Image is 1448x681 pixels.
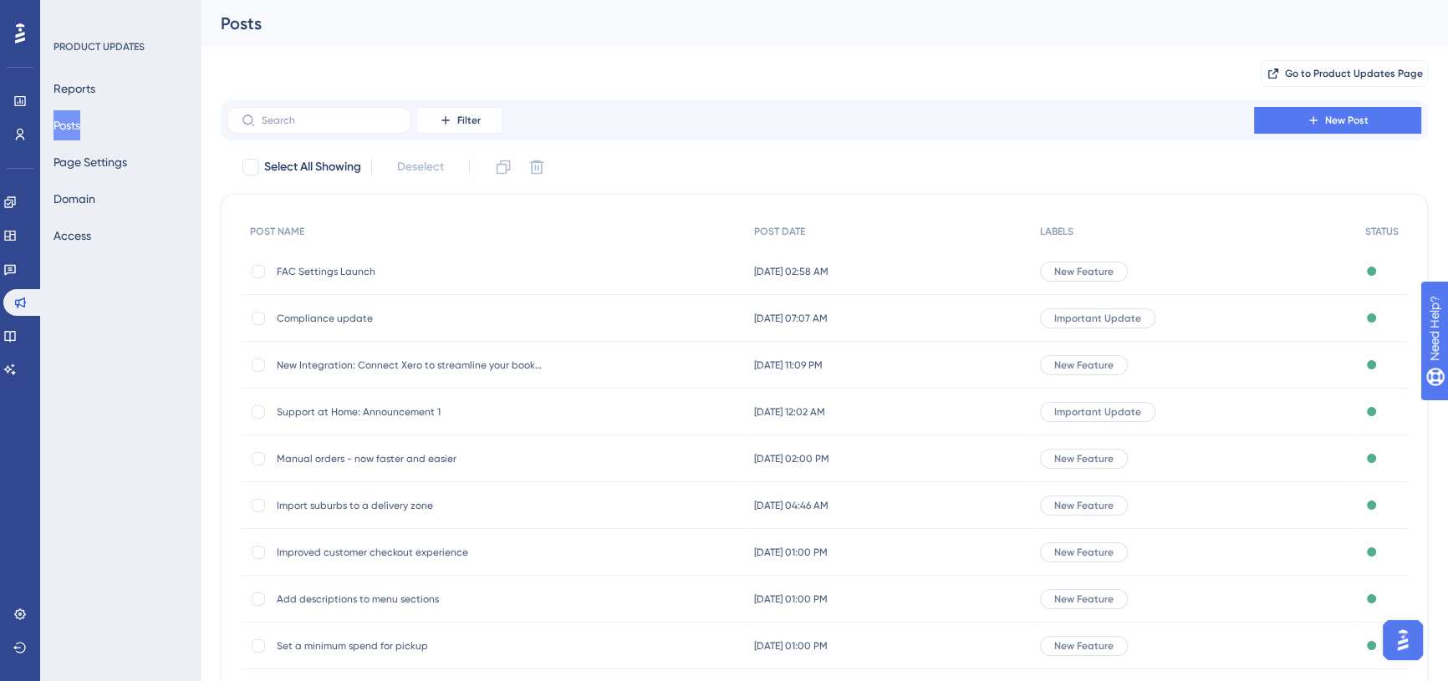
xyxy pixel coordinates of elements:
[1054,499,1114,512] span: New Feature
[418,107,502,134] button: Filter
[1054,639,1114,653] span: New Feature
[39,4,105,24] span: Need Help?
[54,110,80,140] button: Posts
[277,546,544,559] span: Improved customer checkout experience
[754,546,828,559] span: [DATE] 01:00 PM
[1054,265,1114,278] span: New Feature
[221,12,1386,35] div: Posts
[277,312,544,325] span: Compliance update
[54,221,91,251] button: Access
[1054,312,1141,325] span: Important Update
[754,358,823,372] span: [DATE] 11:09 PM
[277,499,544,512] span: Import suburbs to a delivery zone
[754,639,828,653] span: [DATE] 01:00 PM
[1040,225,1073,238] span: LABELS
[277,358,544,372] span: New Integration: Connect Xero to streamline your bookkeeping
[250,225,304,238] span: POST NAME
[457,114,481,127] span: Filter
[754,312,828,325] span: [DATE] 07:07 AM
[754,592,828,606] span: [DATE] 01:00 PM
[1365,225,1399,238] span: STATUS
[1325,114,1369,127] span: New Post
[277,265,544,278] span: FAC Settings Launch
[754,499,829,512] span: [DATE] 04:46 AM
[1054,405,1141,419] span: Important Update
[754,225,805,238] span: POST DATE
[1054,546,1114,559] span: New Feature
[397,157,444,177] span: Deselect
[277,452,544,465] span: Manual orders - now faster and easier
[277,405,544,419] span: Support at Home: Announcement 1
[277,592,544,606] span: Add descriptions to menu sections
[54,74,95,104] button: Reports
[1054,452,1114,465] span: New Feature
[1254,107,1421,134] button: New Post
[754,265,829,278] span: [DATE] 02:58 AM
[382,152,459,182] button: Deselect
[754,405,825,419] span: [DATE] 12:02 AM
[54,40,145,53] div: PRODUCT UPDATES
[1378,615,1428,665] iframe: UserGuiding AI Assistant Launcher
[262,114,397,126] input: Search
[54,184,95,214] button: Domain
[754,452,829,465] span: [DATE] 02:00 PM
[1261,60,1428,87] button: Go to Product Updates Page
[54,147,127,177] button: Page Settings
[1285,67,1423,80] span: Go to Product Updates Page
[1054,592,1114,606] span: New Feature
[277,639,544,653] span: Set a minimum spend for pickup
[1054,358,1114,372] span: New Feature
[264,157,361,177] span: Select All Showing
